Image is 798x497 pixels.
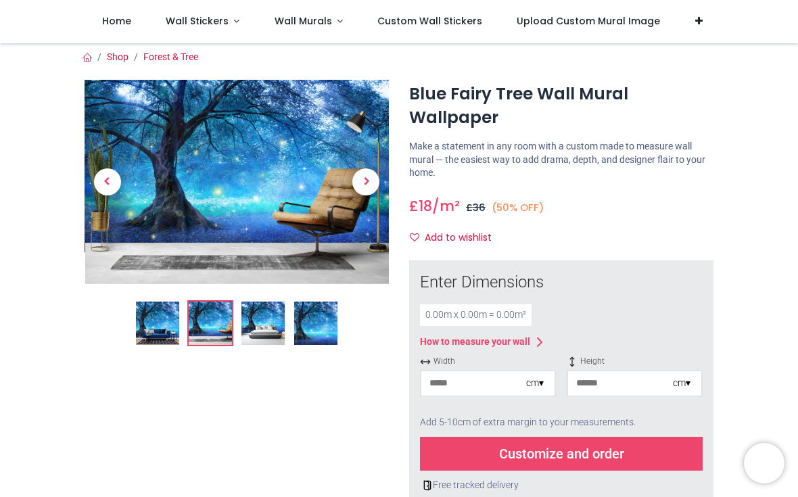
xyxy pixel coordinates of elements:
[420,356,556,367] span: Width
[143,51,198,62] a: Forest & Tree
[352,168,379,195] span: Next
[673,377,690,390] div: cm ▾
[409,227,503,250] button: Add to wishlistAdd to wishlist
[420,304,532,326] div: 0.00 m x 0.00 m = 0.00 m²
[409,82,713,129] h1: Blue Fairy Tree Wall Mural Wallpaper
[420,479,703,492] div: Free tracked delivery
[241,302,285,345] img: WS-42884-03
[420,408,703,437] div: Add 5-10cm of extra margin to your measurements.
[419,196,432,216] span: 18
[473,201,486,214] span: 36
[409,196,432,216] span: £
[744,443,784,483] iframe: Brevo live chat
[85,80,389,283] img: WS-42884-02
[420,437,703,471] div: Customize and order
[94,168,121,195] span: Previous
[166,14,229,28] span: Wall Stickers
[85,111,131,254] a: Previous
[432,196,460,216] span: /m²
[420,335,530,349] div: How to measure your wall
[526,377,544,390] div: cm ▾
[420,271,703,294] div: Enter Dimensions
[275,14,332,28] span: Wall Murals
[189,302,232,345] img: WS-42884-02
[344,111,390,254] a: Next
[294,302,337,345] img: WS-42884-04
[377,14,482,28] span: Custom Wall Stickers
[136,302,179,345] img: Blue Fairy Tree Wall Mural Wallpaper
[466,201,486,214] span: £
[567,356,703,367] span: Height
[517,14,660,28] span: Upload Custom Mural Image
[409,140,713,180] p: Make a statement in any room with a custom made to measure wall mural — the easiest way to add dr...
[102,14,131,28] span: Home
[410,233,419,242] i: Add to wishlist
[492,201,544,215] small: (50% OFF)
[107,51,128,62] a: Shop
